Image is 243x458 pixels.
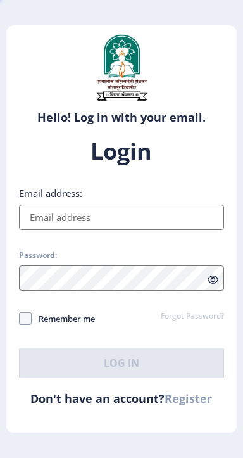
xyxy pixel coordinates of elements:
[90,32,153,103] img: sulogo.png
[161,311,224,322] a: Forgot Password?
[32,311,95,326] span: Remember me
[165,391,212,406] a: Register
[19,187,82,200] label: Email address:
[19,205,225,230] input: Email address
[19,136,225,167] h1: Login
[16,110,228,125] h6: Hello! Log in with your email.
[19,391,225,406] h6: Don't have an account?
[19,348,225,378] button: Log In
[19,250,57,260] label: Password:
